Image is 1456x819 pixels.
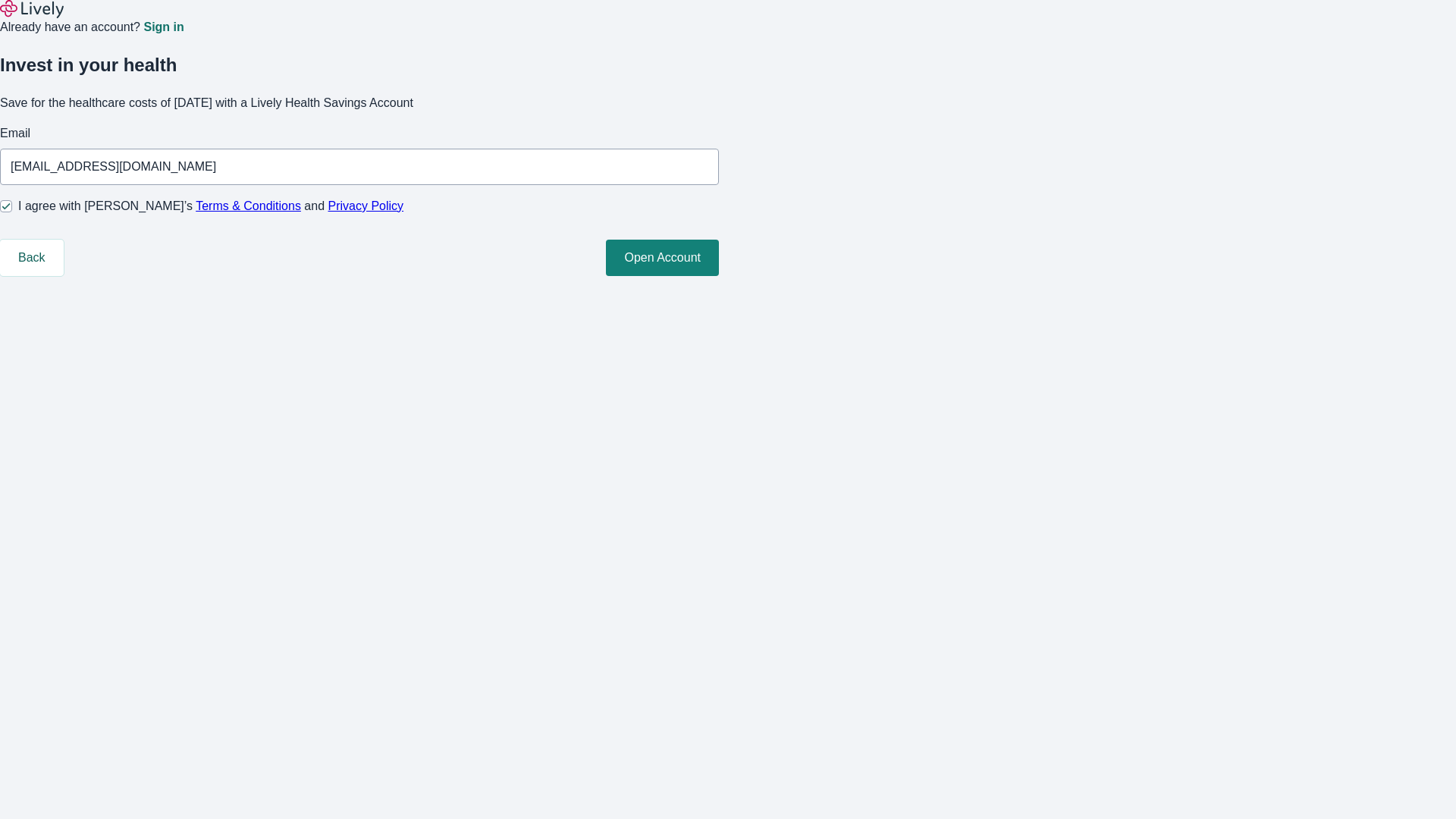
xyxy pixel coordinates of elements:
a: Sign in [143,21,184,33]
a: Privacy Policy [328,199,404,212]
a: Terms & Conditions [196,199,301,212]
span: I agree with [PERSON_NAME]’s and [18,197,403,215]
button: Open Account [606,240,719,276]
